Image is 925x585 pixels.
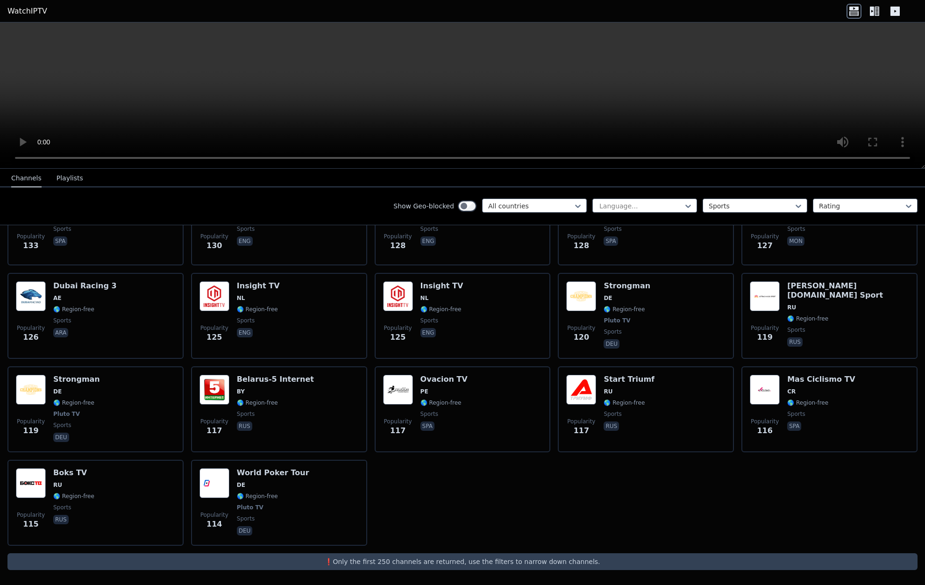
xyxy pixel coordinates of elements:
[206,519,222,530] span: 114
[420,294,429,302] span: NL
[53,410,80,418] span: Pluto TV
[237,526,253,535] p: deu
[53,375,100,384] h6: Strongman
[757,240,772,251] span: 127
[53,225,71,233] span: sports
[787,399,828,407] span: 🌎 Region-free
[787,421,801,431] p: spa
[420,317,438,324] span: sports
[390,425,406,436] span: 117
[604,306,645,313] span: 🌎 Region-free
[384,324,412,332] span: Popularity
[604,281,650,291] h6: Strongman
[53,421,71,429] span: sports
[750,281,780,311] img: Astrahan.Ru Sport
[11,170,42,187] button: Channels
[53,481,62,489] span: RU
[420,375,468,384] h6: Ovacion TV
[237,515,255,522] span: sports
[787,410,805,418] span: sports
[420,236,436,246] p: eng
[383,375,413,405] img: Ovacion TV
[206,240,222,251] span: 130
[237,388,245,395] span: BY
[16,281,46,311] img: Dubai Racing 3
[200,418,228,425] span: Popularity
[420,388,428,395] span: PE
[23,332,38,343] span: 126
[237,236,253,246] p: eng
[383,281,413,311] img: Insight TV
[16,468,46,498] img: Boks TV
[420,225,438,233] span: sports
[604,225,621,233] span: sports
[604,421,619,431] p: rus
[53,281,117,291] h6: Dubai Racing 3
[566,375,596,405] img: Start Triumf
[420,399,462,407] span: 🌎 Region-free
[604,317,630,324] span: Pluto TV
[787,315,828,322] span: 🌎 Region-free
[17,324,45,332] span: Popularity
[751,233,779,240] span: Popularity
[420,410,438,418] span: sports
[237,481,245,489] span: DE
[574,332,589,343] span: 120
[237,281,280,291] h6: Insight TV
[237,306,278,313] span: 🌎 Region-free
[206,332,222,343] span: 125
[420,306,462,313] span: 🌎 Region-free
[200,511,228,519] span: Popularity
[420,328,436,337] p: eng
[750,375,780,405] img: Mas Ciclismo TV
[420,281,463,291] h6: Insight TV
[57,170,83,187] button: Playlists
[604,375,655,384] h6: Start Triumf
[574,425,589,436] span: 117
[787,337,803,347] p: rus
[384,233,412,240] span: Popularity
[393,201,454,211] label: Show Geo-blocked
[199,281,229,311] img: Insight TV
[237,421,252,431] p: rus
[237,468,309,478] h6: World Poker Tour
[567,418,595,425] span: Popularity
[7,6,47,17] a: WatchIPTV
[23,240,38,251] span: 133
[23,425,38,436] span: 119
[751,324,779,332] span: Popularity
[420,421,434,431] p: spa
[11,557,914,566] p: ❗️Only the first 250 channels are returned, use the filters to narrow down channels.
[17,418,45,425] span: Popularity
[787,388,796,395] span: CR
[16,375,46,405] img: Strongman
[390,240,406,251] span: 128
[237,317,255,324] span: sports
[787,225,805,233] span: sports
[787,304,796,311] span: RU
[604,399,645,407] span: 🌎 Region-free
[17,233,45,240] span: Popularity
[787,236,804,246] p: mon
[53,388,62,395] span: DE
[53,492,94,500] span: 🌎 Region-free
[604,388,612,395] span: RU
[757,425,772,436] span: 116
[237,375,314,384] h6: Belarus-5 Internet
[787,326,805,334] span: sports
[53,317,71,324] span: sports
[237,225,255,233] span: sports
[604,294,612,302] span: DE
[199,468,229,498] img: World Poker Tour
[200,233,228,240] span: Popularity
[53,306,94,313] span: 🌎 Region-free
[53,504,71,511] span: sports
[206,425,222,436] span: 117
[53,236,67,246] p: spa
[237,492,278,500] span: 🌎 Region-free
[567,324,595,332] span: Popularity
[566,281,596,311] img: Strongman
[53,294,61,302] span: AE
[574,240,589,251] span: 128
[237,399,278,407] span: 🌎 Region-free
